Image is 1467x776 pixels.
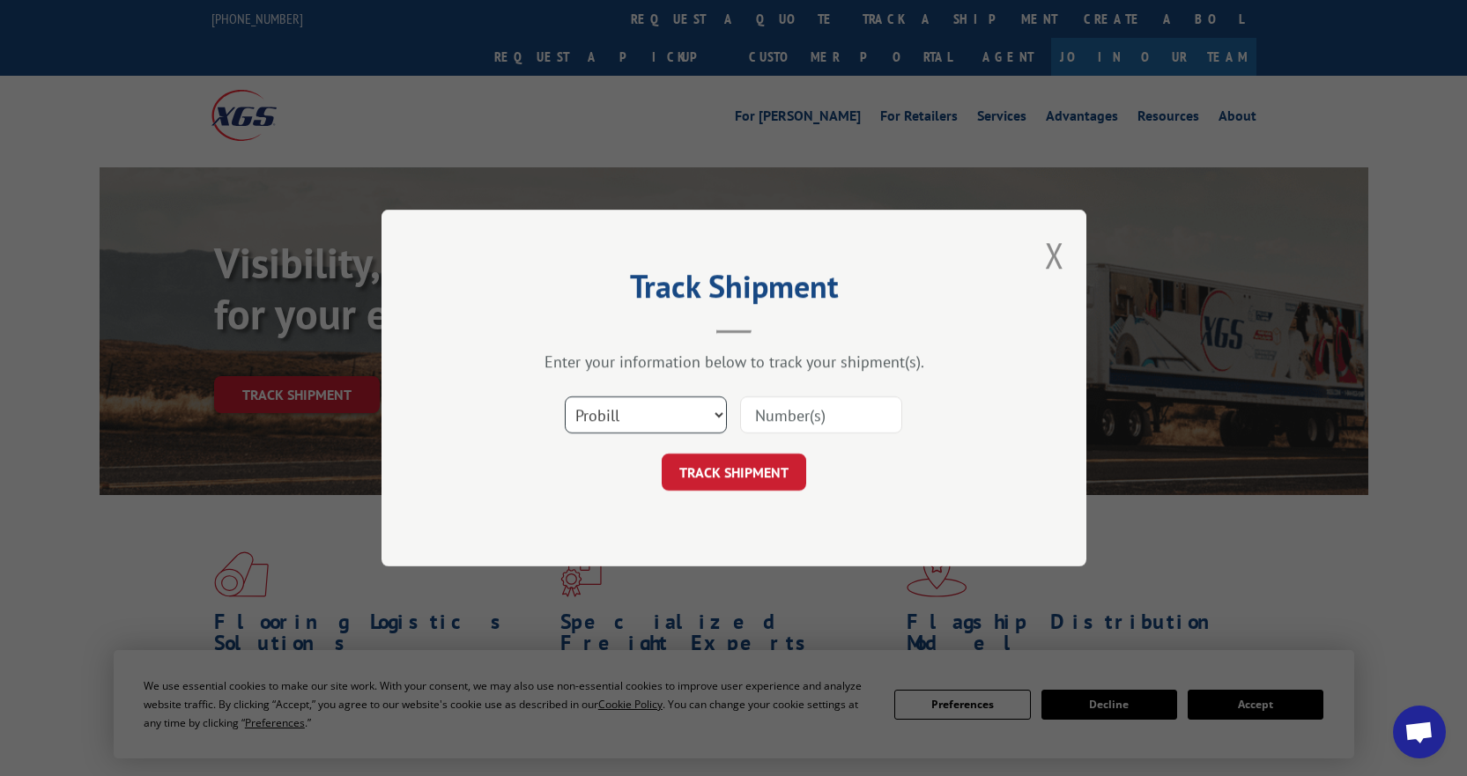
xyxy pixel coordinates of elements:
[662,454,806,491] button: TRACK SHIPMENT
[740,396,902,433] input: Number(s)
[470,351,998,372] div: Enter your information below to track your shipment(s).
[1045,232,1064,278] button: Close modal
[470,274,998,307] h2: Track Shipment
[1393,706,1446,758] div: Open chat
